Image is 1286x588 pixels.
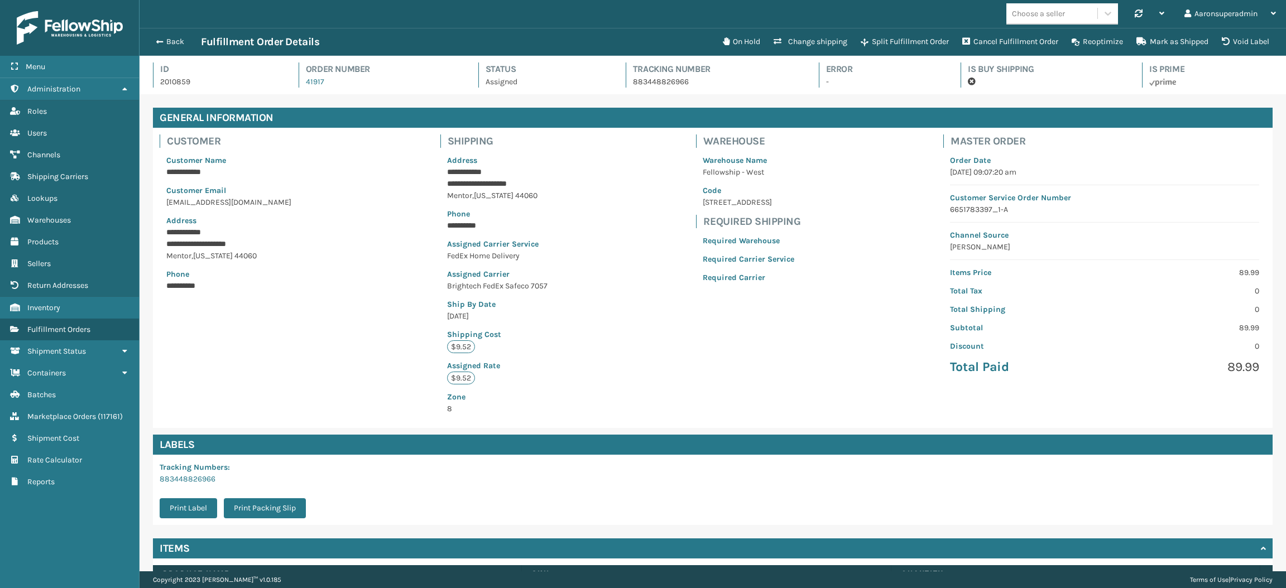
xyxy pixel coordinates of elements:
a: 883448826966 [160,474,215,484]
span: Inventory [27,303,60,312]
p: [DATE] [447,310,548,322]
button: Change shipping [767,31,854,53]
span: Menu [26,62,45,71]
p: Ship By Date [447,298,548,310]
p: Phone [447,208,548,220]
i: Change shipping [774,37,781,45]
button: Print Label [160,498,217,518]
span: Users [27,128,47,138]
p: Brightech FedEx Safeco 7057 [447,280,548,292]
button: Print Packing Slip [224,498,306,518]
img: logo [17,11,123,45]
button: Back [150,37,201,47]
p: FedEx Home Delivery [447,250,548,262]
h4: Tracking Number [633,62,799,76]
span: , [472,191,474,200]
p: Fellowship - West [703,166,794,178]
button: Split Fulfillment Order [854,31,956,53]
button: Cancel Fulfillment Order [956,31,1065,53]
p: Required Carrier [703,272,794,283]
h4: Required Shipping [703,215,801,228]
h4: Master Order [951,134,1266,148]
p: 0 [1111,340,1259,352]
p: Items Price [950,267,1098,278]
i: Cancel Fulfillment Order [962,37,970,45]
span: [US_STATE] [474,191,514,200]
span: 44060 [234,251,257,261]
span: Marketplace Orders [27,412,96,421]
button: Void Label [1215,31,1276,53]
label: Product Name [163,568,511,579]
label: Quantity [901,568,1250,579]
button: Reoptimize [1065,31,1130,53]
p: [DATE] 09:07:20 am [950,166,1259,178]
p: Copyright 2023 [PERSON_NAME]™ v 1.0.185 [153,571,281,588]
p: 6651783397_1-A [950,204,1259,215]
a: Privacy Policy [1230,576,1273,584]
span: Administration [27,84,80,94]
h4: Shipping [448,134,554,148]
p: 883448826966 [633,76,799,88]
p: Warehouse Name [703,155,794,166]
p: Assigned Rate [447,360,548,372]
p: Total Tax [950,285,1098,297]
h4: Labels [153,435,1273,455]
p: Assigned Carrier Service [447,238,548,250]
span: Return Addresses [27,281,88,290]
i: Split Fulfillment Order [861,38,868,46]
h4: Is Prime [1149,62,1273,76]
p: Zone [447,391,548,403]
span: Shipment Status [27,346,86,356]
p: 89.99 [1111,359,1259,375]
h4: Status [486,62,606,76]
span: Containers [27,368,66,378]
p: 2010859 [160,76,279,88]
h4: Order Number [306,62,458,76]
p: [STREET_ADDRESS] [703,196,794,208]
h4: Id [160,62,279,76]
span: Address [166,216,196,225]
p: Required Warehouse [703,235,794,247]
p: Customer Email [166,185,291,196]
p: Subtotal [950,322,1098,334]
p: Shipping Cost [447,329,548,340]
h4: Customer [167,134,298,148]
span: 8 [447,391,548,413]
p: Discount [950,340,1098,352]
span: Reports [27,477,55,486]
p: Customer Name [166,155,291,166]
button: Mark as Shipped [1130,31,1215,53]
p: Phone [166,268,291,280]
span: Fulfillment Orders [27,325,90,334]
p: Required Carrier Service [703,253,794,265]
p: Assigned Carrier [447,268,548,280]
button: On Hold [716,31,767,53]
span: Warehouses [27,215,71,225]
span: [US_STATE] [193,251,233,261]
label: SKU [532,568,880,579]
p: Code [703,185,794,196]
p: 0 [1111,285,1259,297]
span: Channels [27,150,60,160]
span: Batches [27,390,56,399]
span: Tracking Numbers : [160,462,230,472]
i: Mark as Shipped [1136,37,1146,45]
p: $9.52 [447,340,475,353]
span: Rate Calculator [27,455,82,465]
p: 0 [1111,303,1259,315]
a: 41917 [306,77,324,86]
p: 89.99 [1111,322,1259,334]
span: 44060 [515,191,538,200]
p: Total Shipping [950,303,1098,315]
p: Total Paid [950,359,1098,375]
span: Mentor [166,251,191,261]
p: - [826,76,941,88]
h4: Warehouse [703,134,801,148]
p: 89.99 [1111,267,1259,278]
span: Address [447,156,477,165]
i: On Hold [723,37,730,45]
span: Shipping Carriers [27,172,88,181]
h4: General Information [153,108,1273,128]
h4: Items [160,542,190,555]
span: Products [27,237,59,247]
